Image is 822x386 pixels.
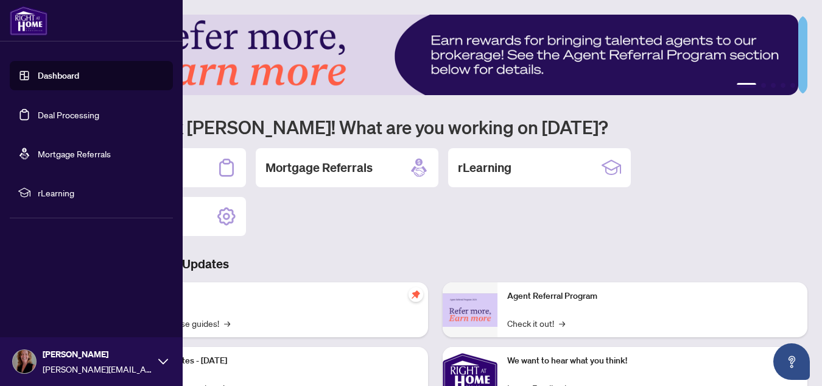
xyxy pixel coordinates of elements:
[128,354,418,368] p: Platform Updates - [DATE]
[13,350,36,373] img: Profile Icon
[43,362,152,376] span: [PERSON_NAME][EMAIL_ADDRESS][DOMAIN_NAME]
[507,354,798,368] p: We want to hear what you think!
[38,70,79,81] a: Dashboard
[773,343,810,380] button: Open asap
[128,290,418,303] p: Self-Help
[409,287,423,302] span: pushpin
[507,316,565,330] a: Check it out!→
[443,293,497,327] img: Agent Referral Program
[43,348,152,361] span: [PERSON_NAME]
[265,159,373,176] h2: Mortgage Referrals
[63,256,807,273] h3: Brokerage & Industry Updates
[63,115,807,138] h1: Welcome back [PERSON_NAME]! What are you working on [DATE]?
[38,186,164,199] span: rLearning
[10,6,47,35] img: logo
[507,290,798,303] p: Agent Referral Program
[761,83,766,88] button: 2
[771,83,776,88] button: 3
[790,83,795,88] button: 5
[458,159,511,176] h2: rLearning
[224,316,230,330] span: →
[737,83,756,88] button: 1
[63,15,798,95] img: Slide 0
[559,316,565,330] span: →
[38,109,99,120] a: Deal Processing
[38,148,111,159] a: Mortgage Referrals
[781,83,785,88] button: 4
